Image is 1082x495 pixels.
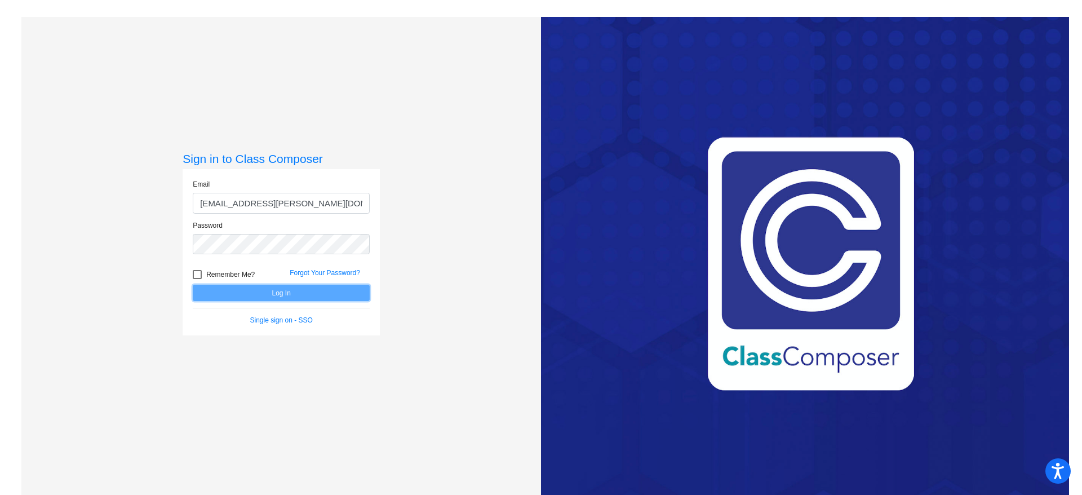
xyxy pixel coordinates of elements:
[206,268,255,281] span: Remember Me?
[250,316,313,324] a: Single sign on - SSO
[193,285,370,301] button: Log In
[290,269,360,277] a: Forgot Your Password?
[193,179,210,189] label: Email
[193,220,223,231] label: Password
[183,152,380,166] h3: Sign in to Class Composer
